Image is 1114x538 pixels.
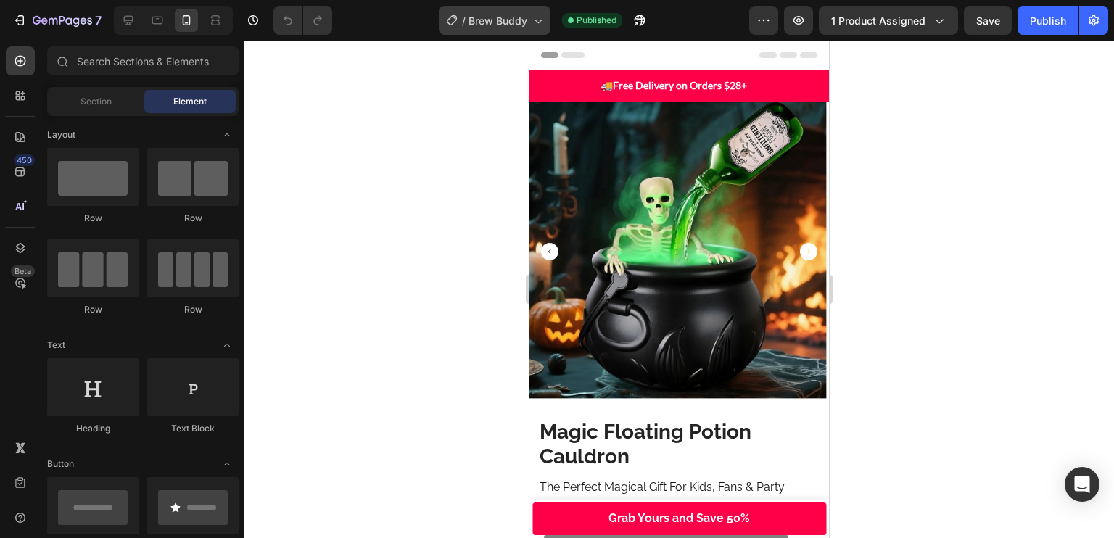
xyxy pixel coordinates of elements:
div: Row [47,212,139,225]
span: Section [81,95,112,108]
span: Brew Buddy [469,13,527,28]
span: / [462,13,466,28]
p: 7 [95,12,102,29]
button: 7 [6,6,108,35]
span: Toggle open [215,123,239,146]
div: Row [47,303,139,316]
div: Beta [11,265,35,277]
div: 450 [14,154,35,166]
span: Toggle open [215,334,239,357]
div: Heading [47,422,139,435]
button: Save [964,6,1012,35]
span: Save [976,15,1000,27]
button: Publish [1018,6,1078,35]
div: Publish [1030,13,1066,28]
div: Row [147,303,239,316]
iframe: Design area [529,41,829,538]
span: Text [47,339,65,352]
div: Undo/Redo [273,6,332,35]
input: Search Sections & Elements [47,46,239,75]
span: Layout [47,128,75,141]
button: 1 product assigned [819,6,958,35]
span: Button [47,458,74,471]
span: Published [577,14,616,27]
span: Element [173,95,207,108]
span: 1 product assigned [831,13,925,28]
span: Toggle open [215,452,239,476]
div: Text Block [147,422,239,435]
div: Open Intercom Messenger [1065,467,1099,502]
div: Row [147,212,239,225]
